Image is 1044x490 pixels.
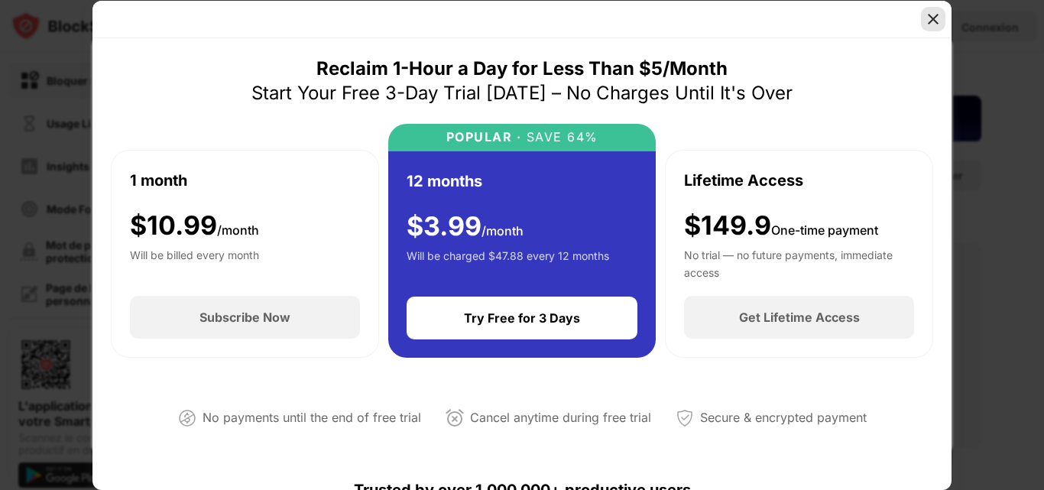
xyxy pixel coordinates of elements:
[771,222,878,238] span: One-time payment
[407,211,524,242] div: $ 3.99
[521,130,598,144] div: SAVE 64%
[481,223,524,239] span: /month
[407,248,609,278] div: Will be charged $47.88 every 12 months
[316,57,728,81] div: Reclaim 1-Hour a Day for Less Than $5/Month
[407,170,482,193] div: 12 months
[446,130,522,144] div: POPULAR ·
[684,247,914,277] div: No trial — no future payments, immediate access
[684,169,803,192] div: Lifetime Access
[676,409,694,427] img: secured-payment
[130,210,259,242] div: $ 10.99
[739,310,860,325] div: Get Lifetime Access
[199,310,290,325] div: Subscribe Now
[251,81,793,105] div: Start Your Free 3-Day Trial [DATE] – No Charges Until It's Over
[446,409,464,427] img: cancel-anytime
[217,222,259,238] span: /month
[203,407,421,429] div: No payments until the end of free trial
[178,409,196,427] img: not-paying
[130,169,187,192] div: 1 month
[464,310,580,326] div: Try Free for 3 Days
[684,210,878,242] div: $149.9
[700,407,867,429] div: Secure & encrypted payment
[470,407,651,429] div: Cancel anytime during free trial
[130,247,259,277] div: Will be billed every month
